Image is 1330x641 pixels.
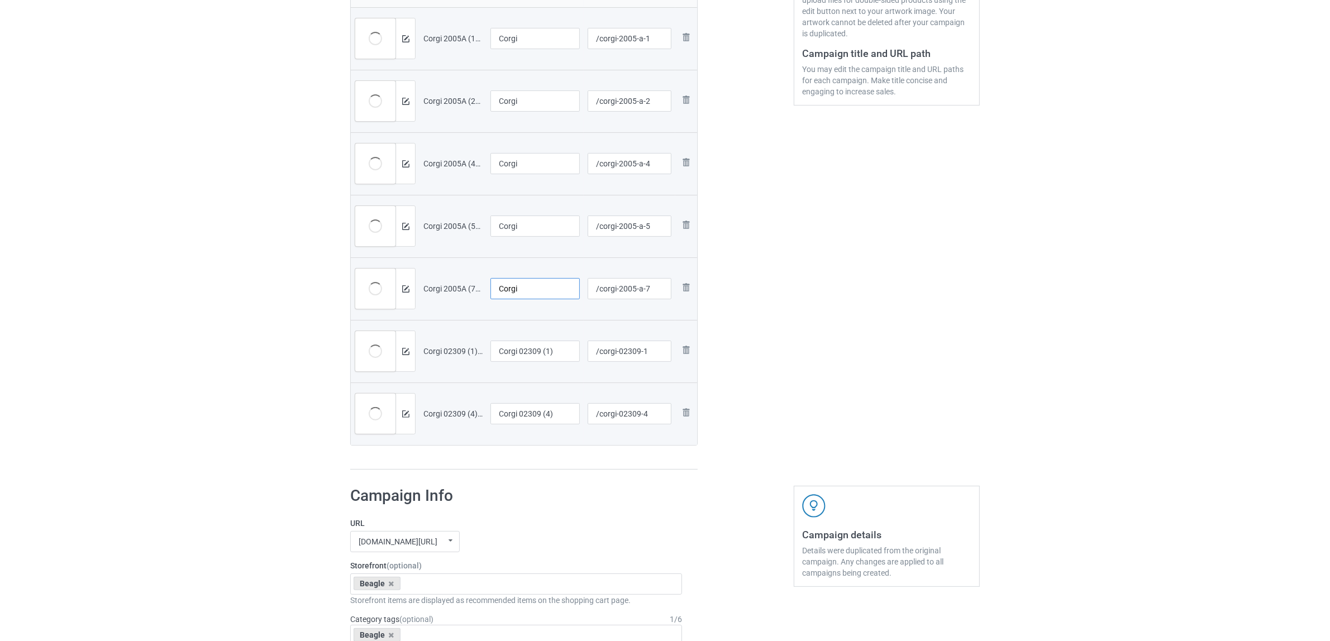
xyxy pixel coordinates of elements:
[402,160,409,168] img: svg+xml;base64,PD94bWwgdmVyc2lvbj0iMS4wIiBlbmNvZGluZz0iVVRGLTgiPz4KPHN2ZyB3aWR0aD0iMTRweCIgaGVpZ2...
[802,528,971,541] h3: Campaign details
[679,31,693,44] img: svg+xml;base64,PD94bWwgdmVyc2lvbj0iMS4wIiBlbmNvZGluZz0iVVRGLTgiPz4KPHN2ZyB3aWR0aD0iMjhweCIgaGVpZ2...
[402,98,409,105] img: svg+xml;base64,PD94bWwgdmVyc2lvbj0iMS4wIiBlbmNvZGluZz0iVVRGLTgiPz4KPHN2ZyB3aWR0aD0iMTRweCIgaGVpZ2...
[679,156,693,169] img: svg+xml;base64,PD94bWwgdmVyc2lvbj0iMS4wIiBlbmNvZGluZz0iVVRGLTgiPz4KPHN2ZyB3aWR0aD0iMjhweCIgaGVpZ2...
[402,223,409,230] img: svg+xml;base64,PD94bWwgdmVyc2lvbj0iMS4wIiBlbmNvZGluZz0iVVRGLTgiPz4KPHN2ZyB3aWR0aD0iMTRweCIgaGVpZ2...
[359,538,437,546] div: [DOMAIN_NAME][URL]
[350,614,433,625] label: Category tags
[350,595,682,606] div: Storefront items are displayed as recommended items on the shopping cart page.
[423,283,483,294] div: Corgi 2005A (7).png
[402,285,409,293] img: svg+xml;base64,PD94bWwgdmVyc2lvbj0iMS4wIiBlbmNvZGluZz0iVVRGLTgiPz4KPHN2ZyB3aWR0aD0iMTRweCIgaGVpZ2...
[802,64,971,97] div: You may edit the campaign title and URL paths for each campaign. Make title concise and engaging ...
[402,35,409,42] img: svg+xml;base64,PD94bWwgdmVyc2lvbj0iMS4wIiBlbmNvZGluZz0iVVRGLTgiPz4KPHN2ZyB3aWR0aD0iMTRweCIgaGVpZ2...
[679,93,693,107] img: svg+xml;base64,PD94bWwgdmVyc2lvbj0iMS4wIiBlbmNvZGluZz0iVVRGLTgiPz4KPHN2ZyB3aWR0aD0iMjhweCIgaGVpZ2...
[350,560,682,571] label: Storefront
[423,33,483,44] div: Corgi 2005A (1).png
[402,348,409,355] img: svg+xml;base64,PD94bWwgdmVyc2lvbj0iMS4wIiBlbmNvZGluZz0iVVRGLTgiPz4KPHN2ZyB3aWR0aD0iMTRweCIgaGVpZ2...
[350,486,682,506] h1: Campaign Info
[679,406,693,419] img: svg+xml;base64,PD94bWwgdmVyc2lvbj0iMS4wIiBlbmNvZGluZz0iVVRGLTgiPz4KPHN2ZyB3aWR0aD0iMjhweCIgaGVpZ2...
[802,47,971,60] h3: Campaign title and URL path
[679,343,693,357] img: svg+xml;base64,PD94bWwgdmVyc2lvbj0iMS4wIiBlbmNvZGluZz0iVVRGLTgiPz4KPHN2ZyB3aWR0aD0iMjhweCIgaGVpZ2...
[423,346,483,357] div: Corgi 02309 (1).png
[423,158,483,169] div: Corgi 2005A (4).png
[423,221,483,232] div: Corgi 2005A (5).png
[354,577,401,590] div: Beagle
[399,615,433,624] span: (optional)
[423,408,483,419] div: Corgi 02309 (4).png
[402,410,409,418] img: svg+xml;base64,PD94bWwgdmVyc2lvbj0iMS4wIiBlbmNvZGluZz0iVVRGLTgiPz4KPHN2ZyB3aWR0aD0iMTRweCIgaGVpZ2...
[679,281,693,294] img: svg+xml;base64,PD94bWwgdmVyc2lvbj0iMS4wIiBlbmNvZGluZz0iVVRGLTgiPz4KPHN2ZyB3aWR0aD0iMjhweCIgaGVpZ2...
[423,95,483,107] div: Corgi 2005A (2).png
[670,614,682,625] div: 1 / 6
[679,218,693,232] img: svg+xml;base64,PD94bWwgdmVyc2lvbj0iMS4wIiBlbmNvZGluZz0iVVRGLTgiPz4KPHN2ZyB3aWR0aD0iMjhweCIgaGVpZ2...
[387,561,422,570] span: (optional)
[802,494,826,518] img: svg+xml;base64,PD94bWwgdmVyc2lvbj0iMS4wIiBlbmNvZGluZz0iVVRGLTgiPz4KPHN2ZyB3aWR0aD0iNDJweCIgaGVpZ2...
[350,518,682,529] label: URL
[802,545,971,578] div: Details were duplicated from the original campaign. Any changes are applied to all campaigns bein...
